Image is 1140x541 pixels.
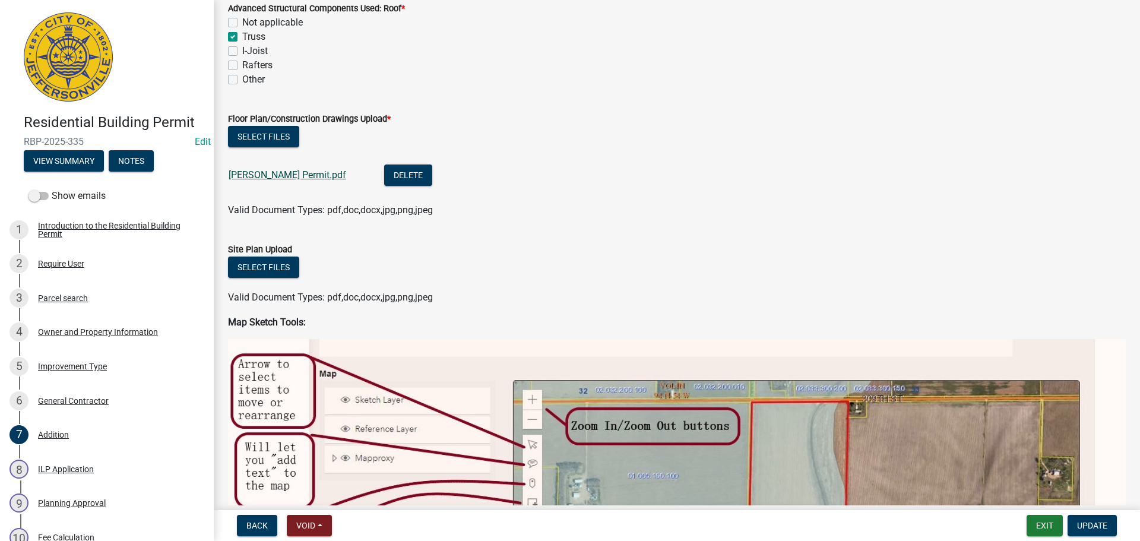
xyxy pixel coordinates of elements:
[228,126,299,147] button: Select files
[9,322,28,341] div: 4
[384,164,432,186] button: Delete
[1027,515,1063,536] button: Exit
[24,114,204,131] h4: Residential Building Permit
[9,425,28,444] div: 7
[9,254,28,273] div: 2
[9,220,28,239] div: 1
[195,136,211,147] a: Edit
[24,150,104,172] button: View Summary
[228,257,299,278] button: Select files
[228,317,306,328] strong: Map Sketch Tools:
[228,292,433,303] span: Valid Document Types: pdf,doc,docx,jpg,png,jpeg
[287,515,332,536] button: Void
[195,136,211,147] wm-modal-confirm: Edit Application Number
[38,328,158,336] div: Owner and Property Information
[242,72,265,87] label: Other
[246,521,268,530] span: Back
[229,169,346,181] a: [PERSON_NAME] Permit.pdf
[242,30,265,44] label: Truss
[296,521,315,530] span: Void
[384,170,432,182] wm-modal-confirm: Delete Document
[38,294,88,302] div: Parcel search
[1077,521,1107,530] span: Update
[109,150,154,172] button: Notes
[38,465,94,473] div: ILP Application
[38,260,84,268] div: Require User
[38,222,195,238] div: Introduction to the Residential Building Permit
[9,460,28,479] div: 8
[38,397,109,405] div: General Contractor
[1068,515,1117,536] button: Update
[237,515,277,536] button: Back
[228,204,433,216] span: Valid Document Types: pdf,doc,docx,jpg,png,jpeg
[242,15,303,30] label: Not applicable
[38,362,107,371] div: Improvement Type
[9,357,28,376] div: 5
[24,12,113,102] img: City of Jeffersonville, Indiana
[228,115,391,124] label: Floor Plan/Construction Drawings Upload
[38,499,106,507] div: Planning Approval
[9,391,28,410] div: 6
[242,58,273,72] label: Rafters
[9,289,28,308] div: 3
[9,493,28,512] div: 9
[28,189,106,203] label: Show emails
[24,136,190,147] span: RBP-2025-335
[38,431,69,439] div: Addition
[109,157,154,166] wm-modal-confirm: Notes
[228,246,292,254] label: Site Plan Upload
[228,5,405,13] label: Advanced Structural Components Used: Roof
[242,44,268,58] label: I-Joist
[24,157,104,166] wm-modal-confirm: Summary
